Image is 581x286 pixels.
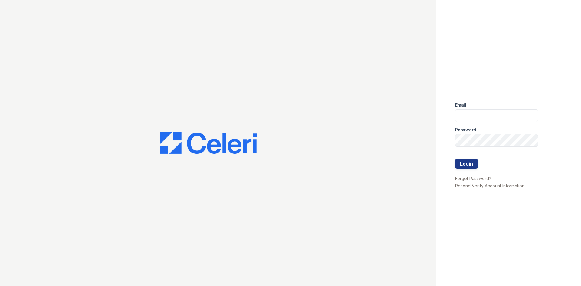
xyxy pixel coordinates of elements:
[455,102,466,108] label: Email
[160,132,257,154] img: CE_Logo_Blue-a8612792a0a2168367f1c8372b55b34899dd931a85d93a1a3d3e32e68fde9ad4.png
[455,176,491,181] a: Forgot Password?
[455,127,476,133] label: Password
[455,159,478,169] button: Login
[455,183,524,188] a: Resend Verify Account Information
